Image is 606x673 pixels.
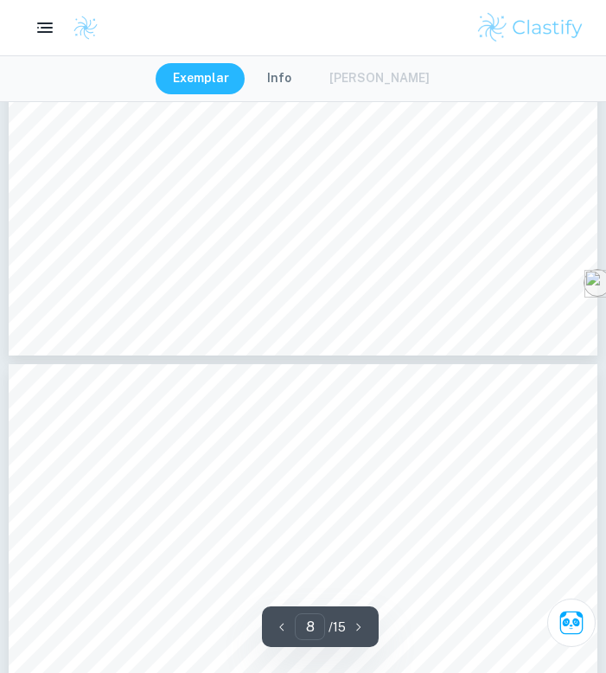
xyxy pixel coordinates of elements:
a: Clastify logo [62,15,99,41]
p: / 15 [329,618,346,637]
img: Clastify logo [475,10,585,45]
button: Exemplar [156,63,246,94]
button: Ask Clai [547,599,596,647]
button: Info [250,63,309,94]
img: Clastify logo [73,15,99,41]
